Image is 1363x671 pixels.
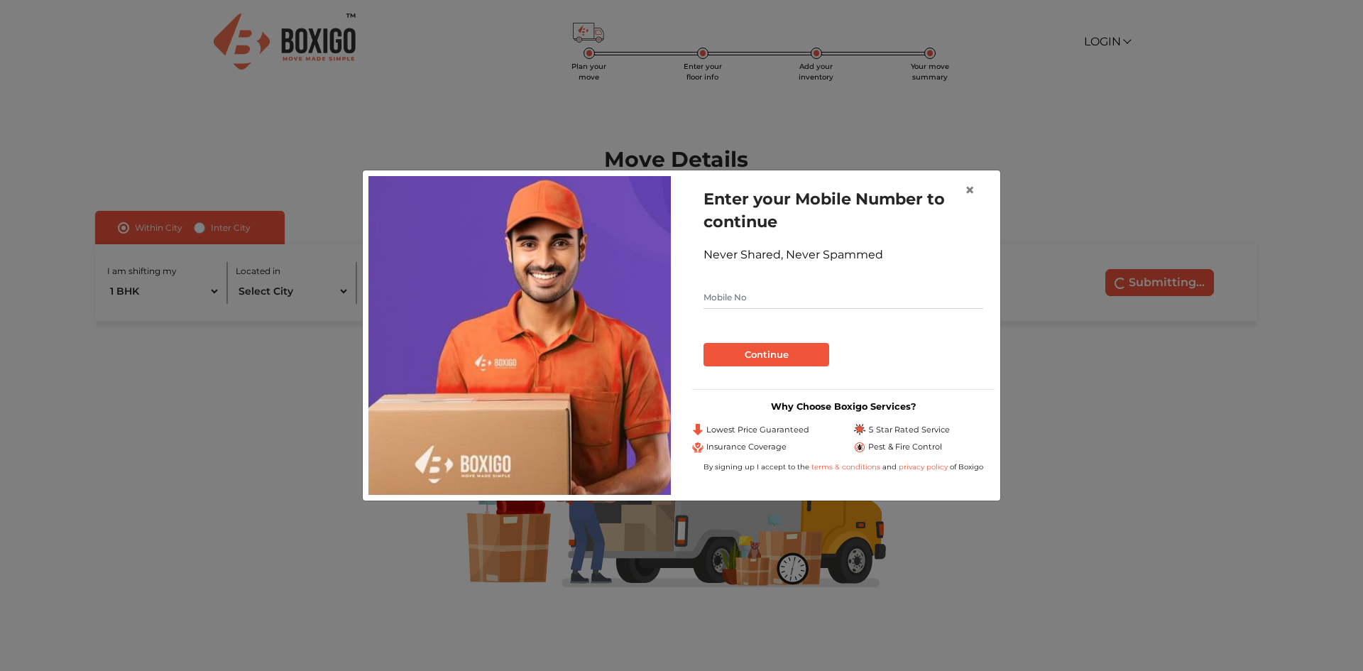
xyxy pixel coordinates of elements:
span: Lowest Price Guaranteed [706,424,809,436]
span: Pest & Fire Control [868,441,942,453]
input: Mobile No [704,286,983,309]
h1: Enter your Mobile Number to continue [704,187,983,233]
h3: Why Choose Boxigo Services? [692,401,995,412]
button: Continue [704,343,829,367]
button: Close [953,170,986,210]
img: relocation-img [368,176,671,494]
a: terms & conditions [811,462,882,471]
span: Insurance Coverage [706,441,787,453]
span: × [965,180,975,200]
a: privacy policy [897,462,950,471]
div: By signing up I accept to the and of Boxigo [692,462,995,472]
div: Never Shared, Never Spammed [704,246,983,263]
span: 5 Star Rated Service [868,424,950,436]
